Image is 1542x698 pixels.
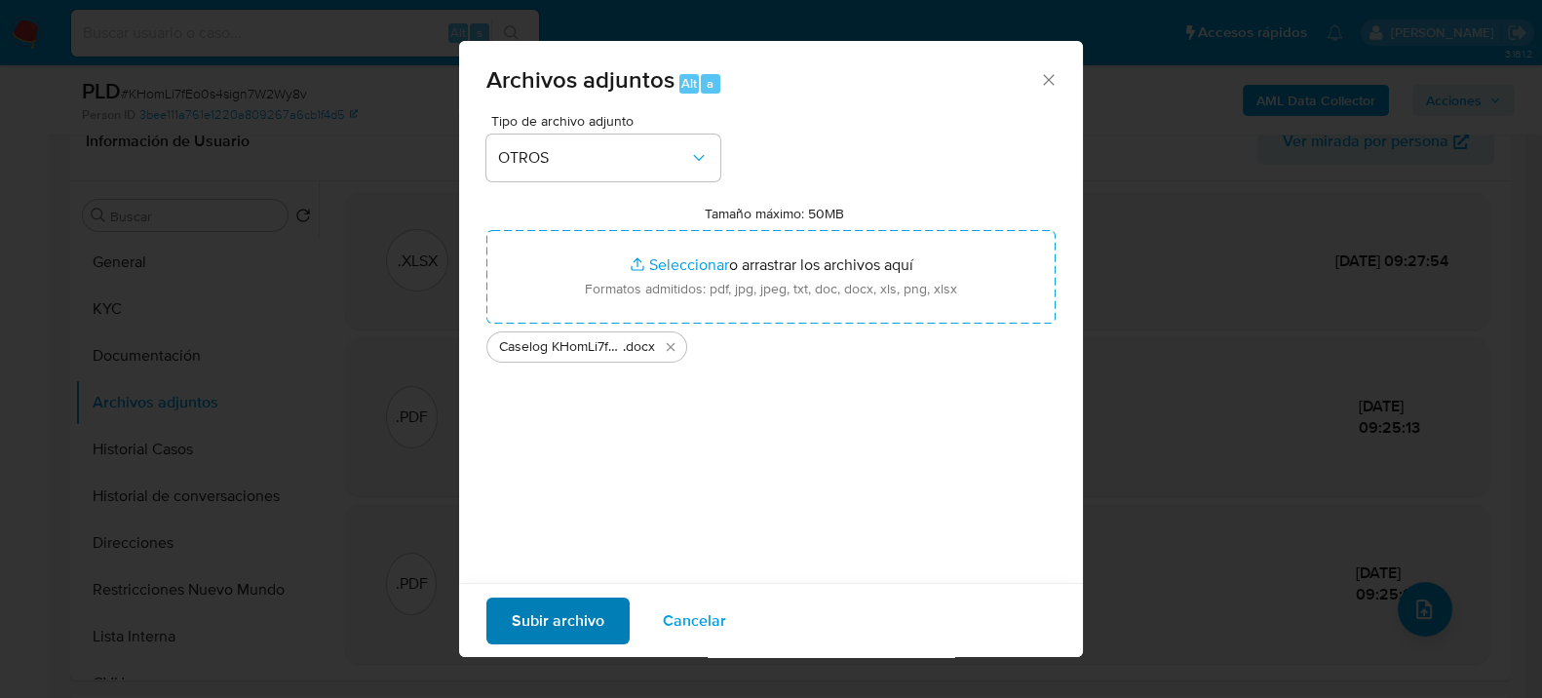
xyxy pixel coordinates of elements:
[498,148,689,168] span: OTROS
[512,599,604,641] span: Subir archivo
[623,337,655,357] span: .docx
[491,114,725,128] span: Tipo de archivo adjunto
[707,74,713,93] span: a
[659,335,682,359] button: Eliminar Caselog KHomLi7fEo0s4sign7W2Wy8v_2025_08_19_14_01_15.docx
[486,135,720,181] button: OTROS
[499,337,623,357] span: Caselog KHomLi7fEo0s4sign7W2Wy8v_2025_08_19_14_01_15
[705,205,844,222] label: Tamaño máximo: 50MB
[486,324,1056,363] ul: Archivos seleccionados
[637,597,752,643] button: Cancelar
[486,62,675,97] span: Archivos adjuntos
[1039,70,1057,88] button: Cerrar
[486,597,630,643] button: Subir archivo
[681,74,697,93] span: Alt
[663,599,726,641] span: Cancelar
